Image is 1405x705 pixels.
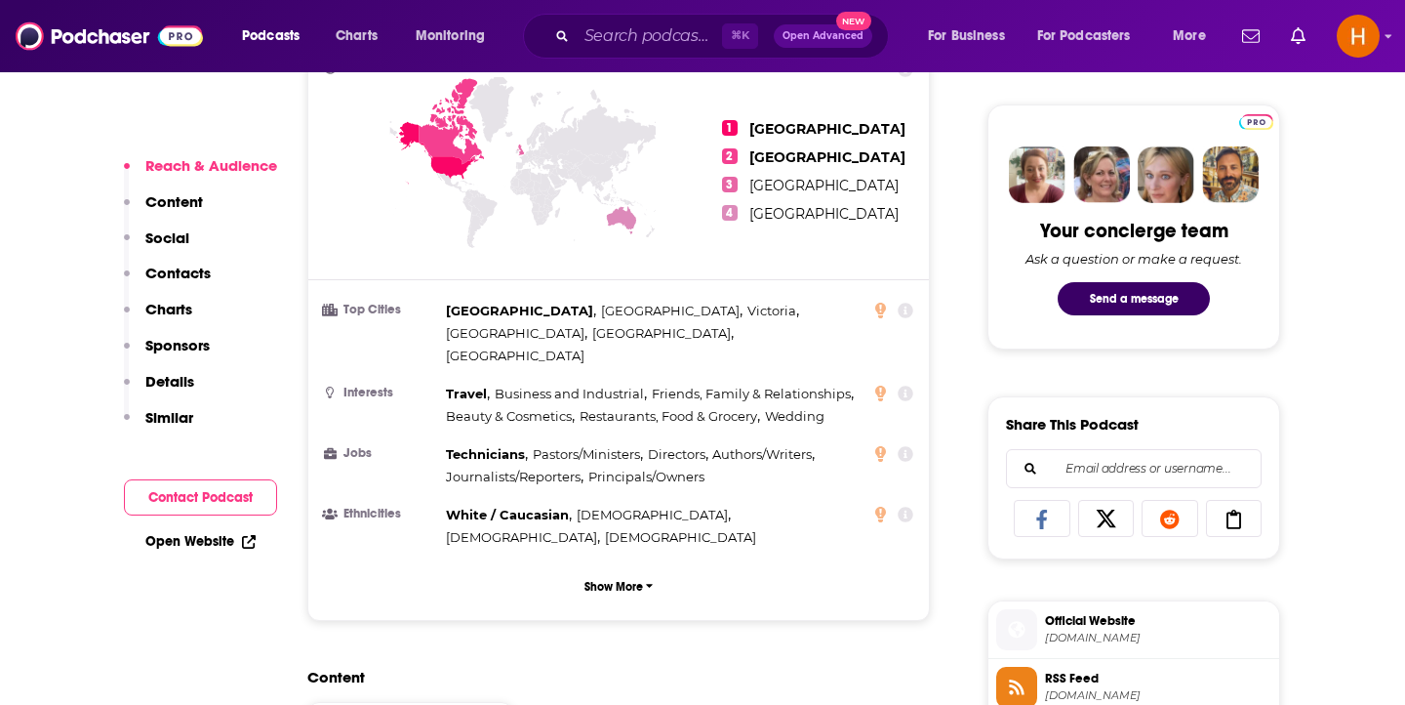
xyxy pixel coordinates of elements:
div: Ask a question or make a request. [1025,251,1242,267]
span: Podcasts [242,22,300,50]
span: For Business [928,22,1005,50]
span: instagram.com [1045,631,1271,645]
p: Show More [584,580,643,594]
span: Authors/Writers [712,446,812,462]
span: Business and Industrial [495,386,644,401]
span: , [577,504,731,526]
h2: Content [307,668,914,686]
img: Podchaser - Follow, Share and Rate Podcasts [16,18,203,55]
h3: Share This Podcast [1006,415,1139,434]
span: [DEMOGRAPHIC_DATA] [605,529,756,545]
span: , [601,300,743,322]
span: , [648,443,708,466]
span: [GEOGRAPHIC_DATA] [749,148,905,166]
img: Barbara Profile [1073,146,1130,203]
h3: Interests [324,387,438,399]
a: Share on Facebook [1014,500,1070,537]
span: [GEOGRAPHIC_DATA] [749,205,899,223]
p: Reach & Audience [145,156,277,175]
img: Sydney Profile [1009,146,1065,203]
span: 4 [722,205,738,221]
span: [GEOGRAPHIC_DATA] [749,120,905,138]
span: Countries [344,62,400,74]
a: Share on Reddit [1142,500,1198,537]
button: Send a message [1058,282,1210,315]
span: , [592,322,734,345]
img: User Profile [1337,15,1380,58]
a: Share on X/Twitter [1078,500,1135,537]
a: Open Website [145,533,256,550]
span: [GEOGRAPHIC_DATA] [592,325,731,341]
span: Official Website [1045,612,1271,630]
a: Show notifications dropdown [1283,20,1313,53]
p: Details [145,372,194,391]
p: Contacts [145,264,211,282]
span: Pastors/Ministers [533,446,640,462]
p: Charts [145,300,192,318]
span: Restaurants, Food & Grocery [580,408,757,424]
input: Email address or username... [1023,450,1245,487]
span: , [446,322,587,345]
span: Beauty & Cosmetics [446,408,572,424]
span: More [1173,22,1206,50]
span: New [836,12,871,30]
a: Show notifications dropdown [1234,20,1267,53]
span: Friends, Family & Relationships [652,386,851,401]
a: Official Website[DOMAIN_NAME] [996,609,1271,650]
h3: Jobs [324,447,438,460]
span: , [446,300,596,322]
a: Copy Link [1206,500,1263,537]
span: Logged in as hope.m [1337,15,1380,58]
img: Jules Profile [1138,146,1194,203]
span: , [747,300,799,322]
span: Wedding [765,408,824,424]
span: , [652,383,854,405]
span: Journalists/Reporters [446,469,581,484]
button: open menu [1024,21,1159,52]
span: , [446,466,583,488]
input: Search podcasts, credits, & more... [577,21,722,52]
span: , [446,383,490,405]
span: 3 [722,177,738,192]
button: Show More [324,568,913,604]
span: [GEOGRAPHIC_DATA] [601,303,740,318]
span: 2 [722,148,738,164]
span: Open Advanced [783,31,863,41]
button: Reach & Audience [124,156,277,192]
h3: Ethnicities [324,508,438,520]
div: Search podcasts, credits, & more... [542,14,907,59]
span: Travel [446,386,487,401]
span: [GEOGRAPHIC_DATA] [446,348,584,363]
span: 1 [722,120,738,136]
p: Social [145,228,189,247]
span: omnycontent.com [1045,688,1271,703]
span: Charts [336,22,378,50]
button: open menu [228,21,325,52]
button: Contacts [124,264,211,300]
img: Podchaser Pro [1239,114,1273,130]
p: Content [145,192,203,211]
div: Your concierge team [1040,219,1228,243]
button: Contact Podcast [124,479,277,516]
span: [GEOGRAPHIC_DATA] [749,177,899,194]
div: Search followers [1006,449,1262,488]
a: Pro website [1239,111,1273,130]
span: Technicians [446,446,525,462]
span: , [580,405,760,428]
span: RSS Feed [1045,670,1271,687]
img: Jon Profile [1202,146,1259,203]
span: White / Caucasian [446,507,569,522]
button: Open AdvancedNew [774,24,872,48]
span: , [446,504,572,526]
button: open menu [1159,21,1230,52]
span: Principals/Owners [588,469,704,484]
button: Charts [124,300,192,336]
button: Social [124,228,189,265]
span: Directors [648,446,705,462]
span: ⌘ K [722,23,758,49]
span: , [533,443,643,466]
span: , [446,443,528,466]
p: Sponsors [145,336,210,354]
span: [DEMOGRAPHIC_DATA] [577,507,728,522]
